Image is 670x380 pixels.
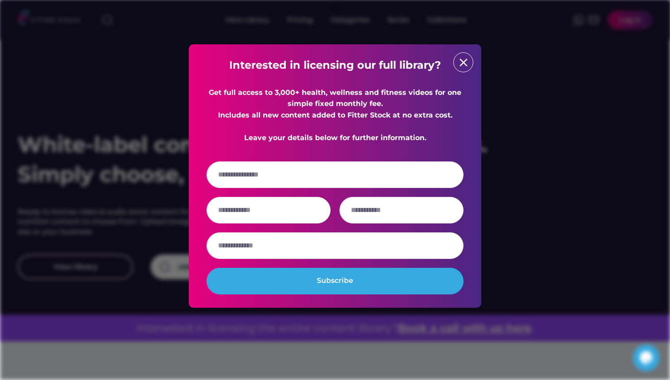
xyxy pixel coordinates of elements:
[633,345,661,371] iframe: chat widget
[206,87,464,144] div: Get full access to 3,000+ health, wellness and fitness videos for one simple fixed monthly fee. I...
[206,268,464,294] button: Subscribe
[457,56,470,69] button: close
[229,59,441,71] strong: Interested in licensing our full library?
